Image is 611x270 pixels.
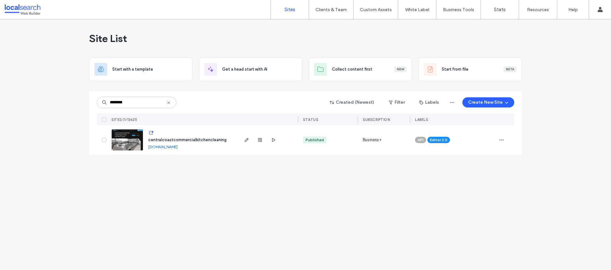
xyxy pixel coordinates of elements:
[503,66,516,72] div: Beta
[332,66,372,73] span: Collect content first
[324,97,380,107] button: Created (Newest)
[418,137,424,143] span: API
[112,66,153,73] span: Start with a template
[443,7,474,12] label: Business Tools
[430,137,447,143] span: Editor 2.0
[568,7,578,12] label: Help
[415,117,428,122] span: LABELS
[111,117,137,122] span: SITES (1/13621)
[148,144,178,149] a: [DOMAIN_NAME]
[363,137,382,143] span: Business+
[363,117,390,122] span: SUBSCRIPTION
[418,58,522,81] div: Start from fileBeta
[442,66,468,73] span: Start from file
[89,58,193,81] div: Start with a template
[309,58,412,81] div: Collect content firstNew
[89,32,127,45] span: Site List
[284,7,295,12] label: Sites
[360,7,392,12] label: Custom Assets
[462,97,514,107] button: Create New Site
[414,97,445,107] button: Labels
[303,117,318,122] span: STATUS
[305,137,324,143] div: Published
[527,7,549,12] label: Resources
[383,97,411,107] button: Filter
[315,7,347,12] label: Clients & Team
[222,66,267,73] span: Get a head start with AI
[494,7,506,12] label: Stats
[394,66,407,72] div: New
[148,137,227,142] a: centralcoastcommercialkitchencleaning
[199,58,302,81] div: Get a head start with AI
[405,7,429,12] label: White Label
